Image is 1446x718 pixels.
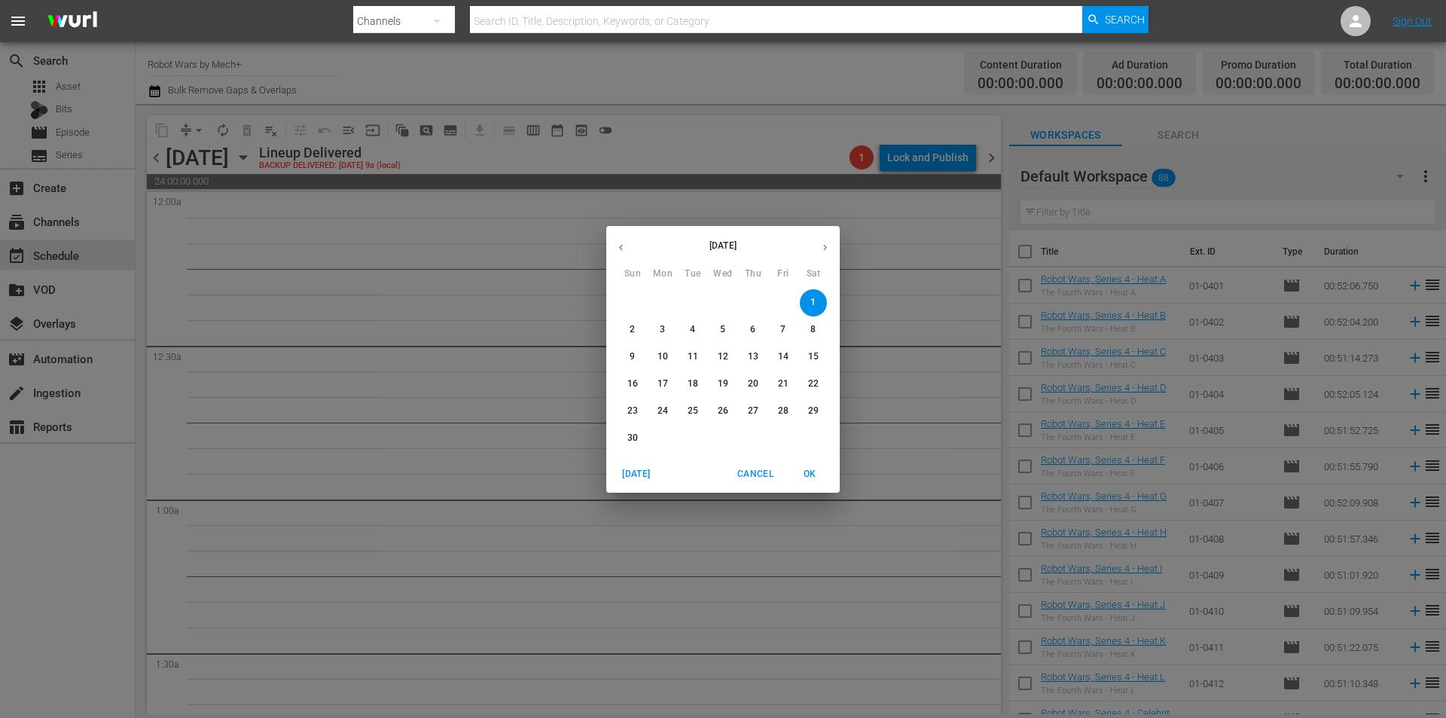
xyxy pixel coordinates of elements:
button: 13 [740,344,767,371]
p: 20 [748,377,758,390]
p: 9 [630,350,635,363]
p: 3 [660,323,665,336]
button: 5 [709,316,737,344]
button: 3 [649,316,676,344]
p: 2 [630,323,635,336]
p: 30 [627,432,638,445]
p: 23 [627,405,638,417]
p: 29 [808,405,819,417]
button: 1 [800,289,827,316]
p: 14 [778,350,789,363]
span: Search [1105,6,1145,33]
p: 26 [718,405,728,417]
span: Fri [770,267,797,282]
button: 26 [709,398,737,425]
p: 22 [808,377,819,390]
button: 15 [800,344,827,371]
p: 17 [657,377,668,390]
button: 17 [649,371,676,398]
button: 21 [770,371,797,398]
button: 7 [770,316,797,344]
p: 12 [718,350,728,363]
button: 9 [619,344,646,371]
button: 2 [619,316,646,344]
p: 16 [627,377,638,390]
span: Tue [679,267,706,282]
button: 16 [619,371,646,398]
button: 12 [709,344,737,371]
button: 23 [619,398,646,425]
p: 27 [748,405,758,417]
button: 30 [619,425,646,452]
p: 10 [657,350,668,363]
button: 6 [740,316,767,344]
p: 7 [780,323,786,336]
button: 8 [800,316,827,344]
span: Cancel [737,466,773,482]
span: OK [792,466,828,482]
button: 19 [709,371,737,398]
button: 29 [800,398,827,425]
button: OK [786,462,834,487]
p: [DATE] [636,239,810,252]
button: 10 [649,344,676,371]
button: 24 [649,398,676,425]
p: 5 [720,323,725,336]
button: 20 [740,371,767,398]
button: 4 [679,316,706,344]
span: [DATE] [618,466,654,482]
button: 27 [740,398,767,425]
img: ans4CAIJ8jUAAAAAAAAAAAAAAAAAAAAAAAAgQb4GAAAAAAAAAAAAAAAAAAAAAAAAJMjXAAAAAAAAAAAAAAAAAAAAAAAAgAT5G... [36,4,108,39]
p: 19 [718,377,728,390]
button: 28 [770,398,797,425]
button: 14 [770,344,797,371]
p: 13 [748,350,758,363]
p: 15 [808,350,819,363]
p: 8 [810,323,816,336]
span: Thu [740,267,767,282]
a: Sign Out [1393,15,1432,27]
span: Wed [709,267,737,282]
button: 11 [679,344,706,371]
button: 22 [800,371,827,398]
p: 4 [690,323,695,336]
p: 6 [750,323,755,336]
button: Cancel [731,462,779,487]
button: 25 [679,398,706,425]
span: Sat [800,267,827,282]
p: 18 [688,377,698,390]
p: 24 [657,405,668,417]
p: 11 [688,350,698,363]
p: 25 [688,405,698,417]
span: menu [9,12,27,30]
span: Sun [619,267,646,282]
button: [DATE] [612,462,660,487]
button: 18 [679,371,706,398]
p: 28 [778,405,789,417]
p: 21 [778,377,789,390]
p: 1 [810,296,816,309]
span: Mon [649,267,676,282]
